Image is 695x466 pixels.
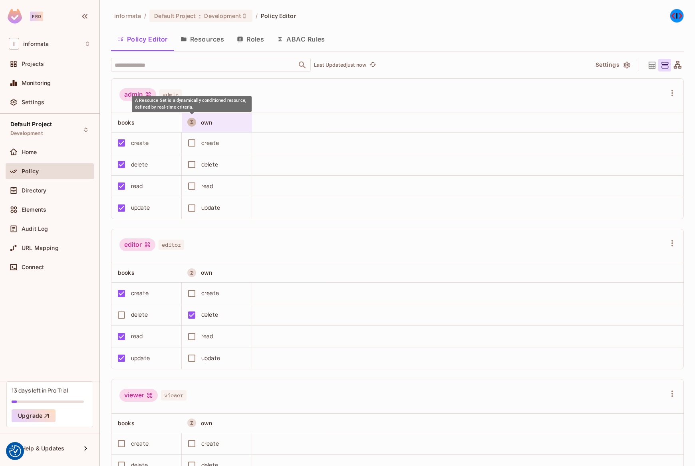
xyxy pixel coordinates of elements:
div: delete [201,160,218,169]
span: Connect [22,264,44,270]
span: books [118,420,135,426]
img: Pedro Alberto Ortega Sánchez [670,9,683,22]
span: own [201,119,212,126]
button: A Resource Set is a dynamically conditioned resource, defined by real-time criteria. [187,418,196,427]
span: refresh [369,61,376,69]
li: / [256,12,258,20]
div: create [131,439,149,448]
div: create [131,289,149,297]
span: Help & Updates [22,445,64,452]
div: 13 days left in Pro Trial [12,387,68,394]
button: A Resource Set is a dynamically conditioned resource, defined by real-time criteria. [187,118,196,127]
span: : [199,13,201,19]
button: ABAC Rules [270,29,332,49]
span: Directory [22,187,46,194]
span: Development [204,12,241,20]
span: Settings [22,99,44,105]
span: Development [10,130,43,137]
span: URL Mapping [22,245,59,251]
span: editor [159,240,184,250]
div: delete [201,310,218,319]
div: read [201,332,213,341]
span: books [118,119,135,126]
button: Settings [592,59,632,71]
img: SReyMgAAAABJRU5ErkJggg== [8,9,22,24]
span: own [201,420,212,426]
div: viewer [119,389,158,402]
div: read [131,182,143,190]
div: create [201,139,219,147]
div: create [131,139,149,147]
div: update [131,203,150,212]
img: Revisit consent button [9,445,21,457]
span: books [118,269,135,276]
span: the active workspace [114,12,141,20]
button: Resources [174,29,230,49]
span: Home [22,149,37,155]
div: read [201,182,213,190]
button: Roles [230,29,270,49]
p: Last Updated just now [314,62,366,68]
span: Elements [22,206,46,213]
div: create [201,289,219,297]
div: read [131,332,143,341]
div: create [201,439,219,448]
span: Default Project [10,121,52,127]
div: update [201,354,220,363]
span: viewer [161,390,187,401]
div: delete [131,160,148,169]
div: A Resource Set is a dynamically conditioned resource, defined by real-time criteria. [132,96,252,112]
span: Default Project [154,12,196,20]
span: I [9,38,19,50]
span: Workspace: informata [23,41,49,47]
li: / [144,12,146,20]
button: Policy Editor [111,29,174,49]
span: Policy Editor [261,12,296,20]
div: admin [119,88,156,101]
button: Open [297,59,308,71]
div: update [201,203,220,212]
div: delete [131,310,148,319]
button: A Resource Set is a dynamically conditioned resource, defined by real-time criteria. [187,268,196,277]
button: Upgrade [12,409,56,422]
button: Consent Preferences [9,445,21,457]
span: Monitoring [22,80,51,86]
div: Pro [30,12,43,21]
span: Policy [22,168,39,175]
span: Projects [22,61,44,67]
span: Audit Log [22,226,48,232]
button: refresh [368,60,377,70]
div: update [131,354,150,363]
span: Click to refresh data [366,60,377,70]
span: own [201,269,212,276]
span: admin [159,89,182,100]
div: editor [119,238,155,251]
